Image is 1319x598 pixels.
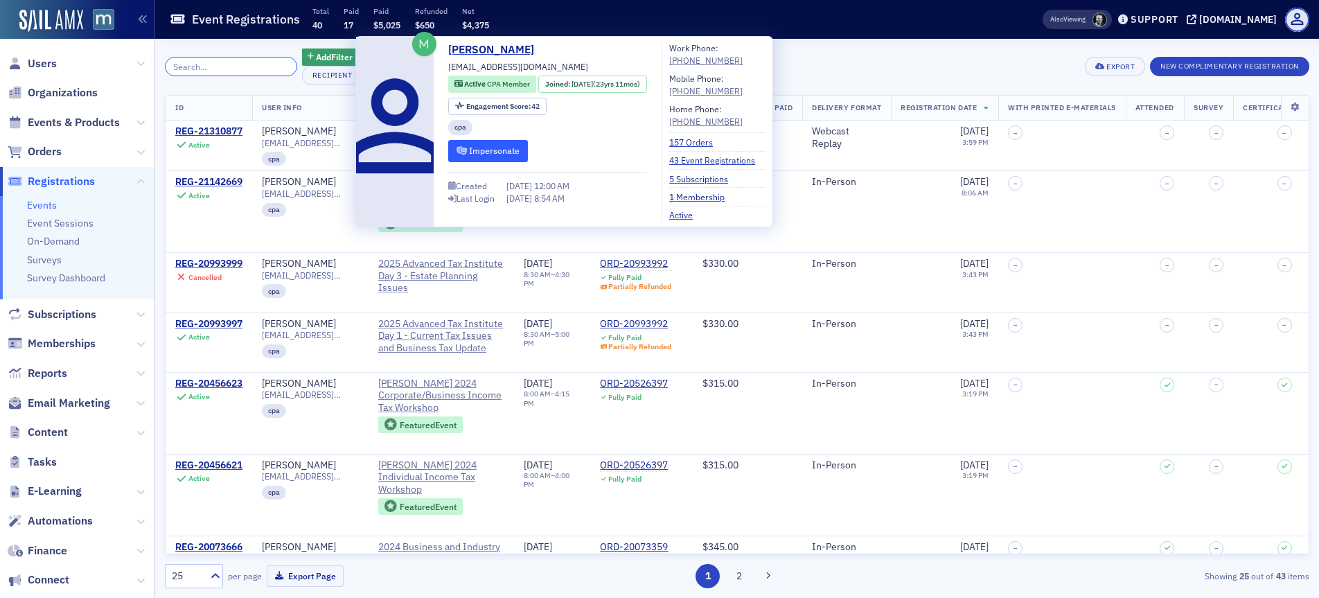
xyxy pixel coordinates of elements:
[83,9,114,33] a: View Homepage
[812,318,881,331] div: In-Person
[8,56,57,71] a: Users
[669,115,743,127] a: [PHONE_NUMBER]
[27,254,62,266] a: Surveys
[262,270,359,281] span: [EMAIL_ADDRESS][DOMAIN_NAME]
[28,122,249,146] p: How can we help?
[600,378,668,390] a: ORD-20526397
[812,378,881,390] div: In-Person
[192,11,300,28] h1: Event Registrations
[262,541,336,554] a: [PERSON_NAME]
[524,553,581,571] div: –
[1214,462,1219,471] span: –
[262,176,336,188] a: [PERSON_NAME]
[15,303,263,354] div: Status: All Systems OperationalUpdated [DATE] 08:41 EDT
[28,175,249,189] div: Recent message
[378,459,504,496] a: [PERSON_NAME] 2024 Individual Income Tax Workshop
[262,125,336,138] div: [PERSON_NAME]
[962,270,989,279] time: 3:43 PM
[175,22,202,50] img: Profile image for Luke
[262,459,336,472] div: [PERSON_NAME]
[302,49,359,66] button: AddFilter
[28,144,62,159] span: Orders
[727,564,752,588] button: 2
[462,6,489,16] p: Net
[812,541,881,554] div: In-Person
[201,22,229,50] img: Profile image for Aidan
[448,76,536,93] div: Active: Active: CPA Member
[175,258,242,270] div: REG-20993999
[466,101,532,111] span: Engagement Score :
[702,317,738,330] span: $330.00
[262,188,359,199] span: [EMAIL_ADDRESS][DOMAIN_NAME]
[1214,380,1219,389] span: –
[28,572,69,588] span: Connect
[1214,179,1219,188] span: –
[454,79,530,90] a: Active CPA Member
[524,330,581,348] div: –
[534,193,565,204] span: 8:54 AM
[572,79,593,89] span: [DATE]
[92,432,184,488] button: Messages
[8,174,95,189] a: Registrations
[1187,15,1282,24] button: [DOMAIN_NAME]
[524,389,581,407] div: –
[572,79,640,90] div: (23yrs 11mos)
[466,103,540,110] div: 42
[28,405,232,420] div: Applying a Coupon to an Order
[28,431,232,446] div: Event Creation
[702,540,738,553] span: $345.00
[524,270,569,288] time: 4:30 PM
[1199,13,1277,26] div: [DOMAIN_NAME]
[608,333,641,342] div: Fully Paid
[812,103,881,112] span: Delivery Format
[312,6,329,16] p: Total
[8,513,93,529] a: Automations
[115,467,163,477] span: Messages
[175,459,242,472] a: REG-20456621
[524,552,551,562] time: 8:00 AM
[27,272,105,284] a: Survey Dashboard
[8,307,96,322] a: Subscriptions
[962,389,989,398] time: 3:19 PM
[27,199,57,211] a: Events
[378,378,504,414] a: [PERSON_NAME] 2024 Corporate/Business Income Tax Workshop
[962,137,989,147] time: 3:59 PM
[262,471,359,482] span: [EMAIL_ADDRESS][DOMAIN_NAME]
[175,176,242,188] a: REG-21142669
[20,425,257,451] div: Event Creation
[8,144,62,159] a: Orders
[8,115,120,130] a: Events & Products
[28,543,67,559] span: Finance
[448,60,588,73] span: [EMAIL_ADDRESS][DOMAIN_NAME]
[28,307,96,322] span: Subscriptions
[262,378,336,390] a: [PERSON_NAME]
[8,484,82,499] a: E-Learning
[400,503,457,511] div: Featured Event
[962,329,989,339] time: 3:43 PM
[1013,261,1018,270] span: –
[524,389,569,407] time: 4:15 PM
[93,9,114,30] img: SailAMX
[8,572,69,588] a: Connect
[702,459,738,471] span: $315.00
[316,51,353,63] span: Add Filter
[378,378,504,414] span: Don Farmer’s 2024 Corporate/Business Income Tax Workshop
[28,373,112,388] span: Search for help
[960,175,989,188] span: [DATE]
[262,138,359,148] span: [EMAIL_ADDRESS][DOMAIN_NAME]
[600,459,668,472] a: ORD-20526397
[175,378,242,390] a: REG-20456623
[1282,179,1286,188] span: –
[1013,179,1018,188] span: –
[524,377,552,389] span: [DATE]
[506,180,534,191] span: [DATE]
[344,19,353,30] span: 17
[188,273,222,282] div: Cancelled
[1285,8,1309,32] span: Profile
[487,79,530,89] span: CPA Member
[262,318,336,331] div: [PERSON_NAME]
[669,103,743,128] div: Home Phone:
[1131,13,1178,26] div: Support
[600,318,671,331] a: ORD-20993992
